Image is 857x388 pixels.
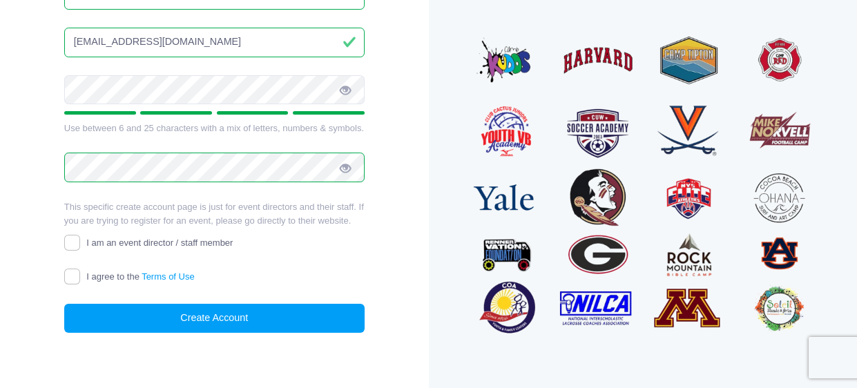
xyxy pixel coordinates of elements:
[64,304,365,333] button: Create Account
[86,237,233,248] span: I am an event director / staff member
[64,200,365,227] p: This specific create account page is just for event directors and their staff. If you are trying ...
[64,235,80,251] input: I am an event director / staff member
[142,271,195,282] a: Terms of Use
[64,269,80,284] input: I agree to theTerms of Use
[64,122,365,135] div: Use between 6 and 25 characters with a mix of letters, numbers & symbols.
[64,28,365,57] input: Email
[86,271,194,282] span: I agree to the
